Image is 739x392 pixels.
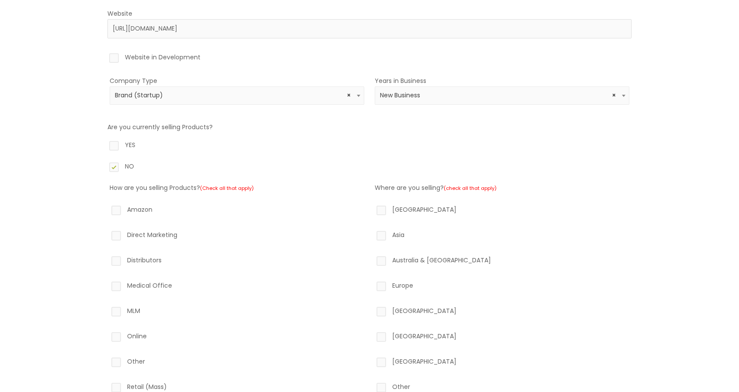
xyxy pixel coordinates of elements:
[110,330,364,345] label: Online
[107,139,632,154] label: YES
[612,91,616,100] span: Remove all items
[107,9,132,18] label: Website
[110,229,364,244] label: Direct Marketing
[110,356,364,371] label: Other
[110,86,364,105] span: Brand (Startup)
[110,305,364,320] label: MLM
[375,183,497,192] label: Where are you selling?
[110,254,364,269] label: Distributors
[380,91,625,100] span: New Business
[347,91,351,100] span: Remove all items
[375,330,629,345] label: [GEOGRAPHIC_DATA]
[375,254,629,269] label: Australia & [GEOGRAPHIC_DATA]
[107,161,632,175] label: NO
[375,76,426,85] label: Years in Business
[375,229,629,244] label: Asia
[115,91,359,100] span: Brand (Startup)
[375,305,629,320] label: [GEOGRAPHIC_DATA]
[200,185,254,192] small: (Check all that apply)
[107,123,213,131] label: Are you currently selling Products?
[110,280,364,295] label: Medical Office
[375,204,629,219] label: [GEOGRAPHIC_DATA]
[110,204,364,219] label: Amazon
[110,183,254,192] label: How are you selling Products?
[444,185,497,192] small: (check all that apply)
[375,356,629,371] label: [GEOGRAPHIC_DATA]
[107,52,632,66] label: Website in Development
[375,280,629,295] label: Europe
[375,86,629,105] span: New Business
[110,76,157,85] label: Company Type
